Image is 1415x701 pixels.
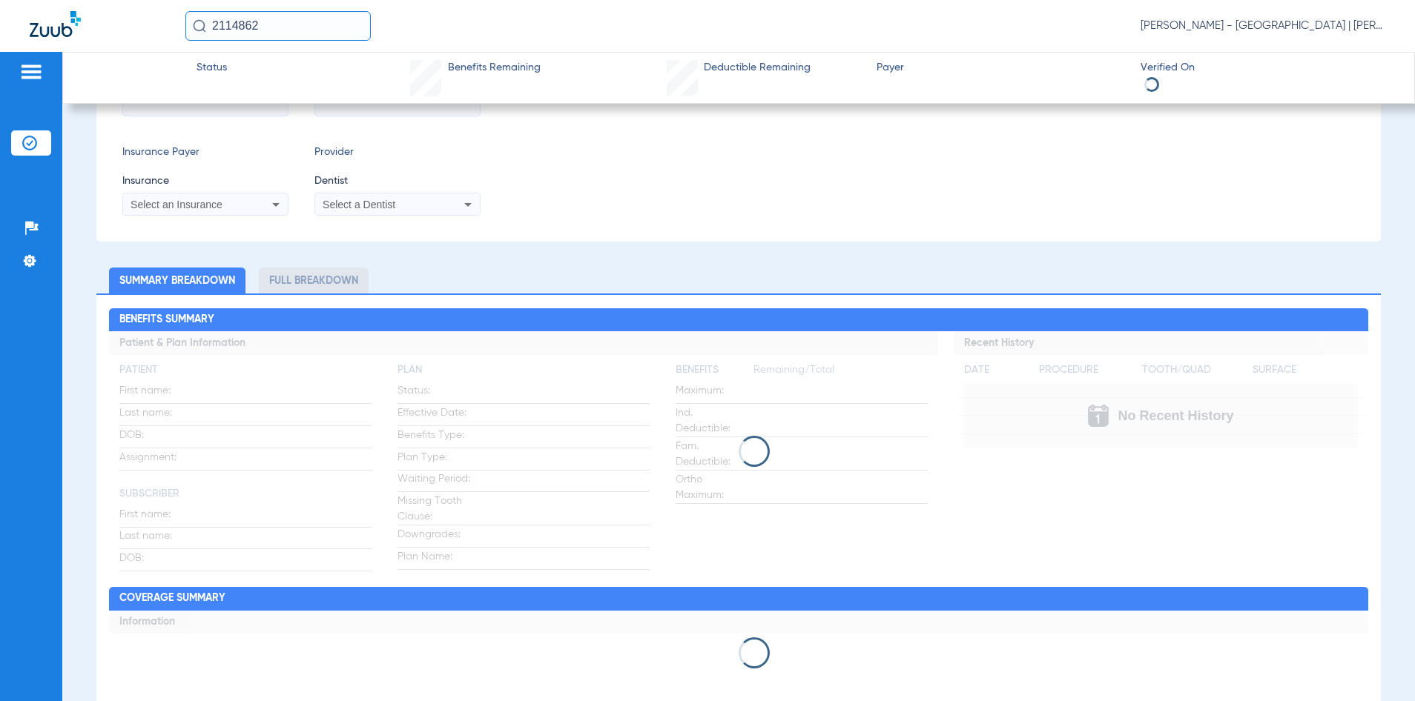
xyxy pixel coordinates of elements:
[193,19,206,33] img: Search Icon
[704,60,811,76] span: Deductible Remaining
[109,308,1368,332] h2: Benefits Summary
[197,60,227,76] span: Status
[109,587,1368,611] h2: Coverage Summary
[122,173,288,189] span: Insurance
[259,268,369,293] li: Full Breakdown
[1141,60,1391,76] span: Verified On
[323,199,395,210] span: Select a Dentist
[30,11,81,37] img: Zuub Logo
[448,60,541,76] span: Benefits Remaining
[877,60,1127,76] span: Payer
[122,144,288,160] span: Insurance Payer
[19,63,43,81] img: hamburger-icon
[109,268,245,293] li: Summary Breakdown
[314,173,481,189] span: Dentist
[1141,19,1385,33] span: [PERSON_NAME] - [GEOGRAPHIC_DATA] | [PERSON_NAME]
[185,11,371,41] input: Search for patients
[1341,630,1415,701] iframe: Chat Widget
[131,199,222,210] span: Select an Insurance
[314,144,481,160] span: Provider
